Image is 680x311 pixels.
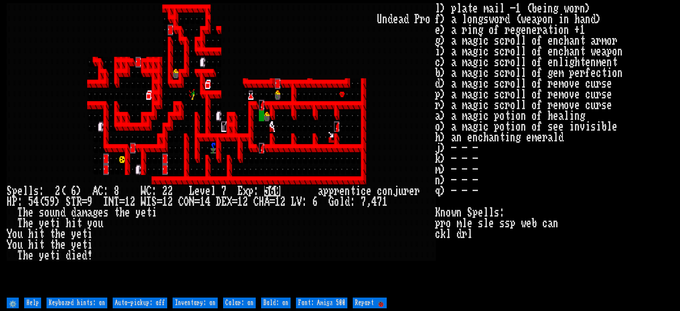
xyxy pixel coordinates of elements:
[200,186,205,196] div: v
[119,196,125,207] div: =
[372,196,377,207] div: 4
[194,186,200,196] div: e
[339,186,345,196] div: e
[184,196,189,207] div: O
[259,196,264,207] div: H
[318,186,323,196] div: a
[87,218,93,229] div: y
[76,218,82,229] div: t
[173,298,218,308] input: Inventory: on
[280,196,286,207] div: 2
[28,250,34,261] div: e
[296,196,302,207] div: V
[382,186,388,196] div: o
[50,196,55,207] div: 9
[270,196,275,207] div: =
[345,186,350,196] div: n
[168,196,173,207] div: 2
[377,14,382,25] div: U
[66,218,71,229] div: h
[46,298,107,308] input: Keyboard hints: on
[17,186,23,196] div: e
[168,186,173,196] div: 2
[275,186,280,196] mark: 0
[23,186,28,196] div: l
[162,196,168,207] div: 1
[205,186,211,196] div: e
[39,250,44,261] div: y
[248,186,253,196] div: p
[404,14,409,25] div: d
[103,186,109,196] div: :
[146,196,152,207] div: I
[55,250,60,261] div: i
[50,218,55,229] div: t
[414,186,420,196] div: r
[50,250,55,261] div: t
[50,207,55,218] div: u
[414,14,420,25] div: P
[420,14,425,25] div: r
[205,196,211,207] div: 4
[353,298,387,308] input: Report 🐞
[87,196,93,207] div: 9
[23,207,28,218] div: h
[103,207,109,218] div: s
[98,186,103,196] div: C
[39,207,44,218] div: s
[270,186,275,196] mark: 6
[76,186,82,196] div: )
[28,196,34,207] div: 5
[382,14,388,25] div: n
[7,229,12,239] div: Y
[44,207,50,218] div: o
[23,250,28,261] div: h
[71,250,76,261] div: i
[76,207,82,218] div: a
[71,196,76,207] div: T
[66,196,71,207] div: S
[313,196,318,207] div: 6
[194,196,200,207] div: =
[71,239,76,250] div: y
[425,14,431,25] div: o
[76,229,82,239] div: e
[34,186,39,196] div: s
[34,196,39,207] div: 4
[302,196,307,207] div: :
[28,186,34,196] div: l
[393,14,398,25] div: e
[146,186,152,196] div: C
[39,239,44,250] div: t
[261,298,291,308] input: Bold: on
[377,186,382,196] div: c
[17,218,23,229] div: T
[60,207,66,218] div: d
[253,186,259,196] div: :
[398,186,404,196] div: u
[296,298,347,308] input: Font: Amiga 500
[243,196,248,207] div: 2
[76,239,82,250] div: e
[93,218,98,229] div: o
[39,229,44,239] div: t
[216,196,221,207] div: D
[98,218,103,229] div: u
[141,207,146,218] div: e
[28,229,34,239] div: h
[12,229,17,239] div: o
[388,186,393,196] div: n
[223,298,256,308] input: Color: on
[345,196,350,207] div: d
[146,207,152,218] div: t
[264,196,270,207] div: A
[323,186,329,196] div: p
[178,196,184,207] div: C
[60,186,66,196] div: (
[50,229,55,239] div: t
[44,218,50,229] div: e
[404,186,409,196] div: r
[243,186,248,196] div: x
[17,250,23,261] div: T
[275,196,280,207] div: 1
